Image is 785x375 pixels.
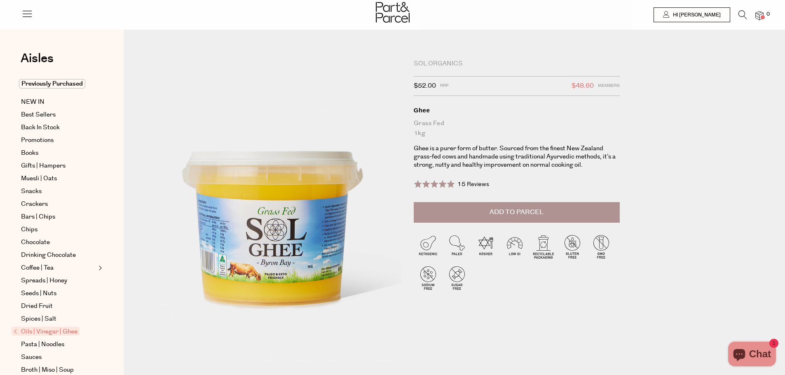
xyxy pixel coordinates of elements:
[21,263,54,273] span: Coffee | Tea
[21,186,96,196] a: Snacks
[19,79,85,89] span: Previously Purchased
[21,225,96,235] a: Chips
[443,232,471,261] img: P_P-ICONS-Live_Bec_V11_Paleo.svg
[21,276,67,286] span: Spreads | Honey
[21,340,96,349] a: Pasta | Noodles
[414,106,620,114] div: Ghee
[21,340,64,349] span: Pasta | Noodles
[148,63,401,361] img: Ghee
[500,232,529,261] img: P_P-ICONS-Live_Bec_V11_Low_Gi.svg
[414,81,436,91] span: $52.00
[558,232,587,261] img: P_P-ICONS-Live_Bec_V11_Gluten_Free.svg
[457,180,489,189] span: 15 Reviews
[414,119,620,138] div: Grass Fed 1kg
[21,352,96,362] a: Sauces
[21,238,96,247] a: Chocolate
[21,314,96,324] a: Spices | Salt
[598,81,620,91] span: Members
[471,232,500,261] img: P_P-ICONS-Live_Bec_V11_Kosher.svg
[21,52,54,73] a: Aisles
[654,7,730,22] a: Hi [PERSON_NAME]
[21,212,96,222] a: Bars | Chips
[21,250,96,260] a: Drinking Chocolate
[21,174,57,184] span: Muesli | Oats
[21,238,50,247] span: Chocolate
[21,301,53,311] span: Dried Fruit
[21,148,96,158] a: Books
[21,79,96,89] a: Previously Purchased
[414,232,443,261] img: P_P-ICONS-Live_Bec_V11_Ketogenic.svg
[21,135,96,145] a: Promotions
[490,207,544,217] span: Add to Parcel
[21,97,45,107] span: NEW IN
[572,81,594,91] span: $48.60
[21,174,96,184] a: Muesli | Oats
[414,144,620,169] p: Ghee is a purer form of butter. Sourced from the finest New Zealand grass-fed cows and handmade u...
[21,123,96,133] a: Back In Stock
[21,225,37,235] span: Chips
[671,12,721,19] span: Hi [PERSON_NAME]
[414,263,443,292] img: P_P-ICONS-Live_Bec_V11_Sodium_Free.svg
[21,352,42,362] span: Sauces
[21,199,48,209] span: Crackers
[414,60,620,68] div: Sol Organics
[21,110,96,120] a: Best Sellers
[12,327,80,335] span: Oils | Vinegar | Ghee
[21,186,42,196] span: Snacks
[21,263,96,273] a: Coffee | Tea
[443,263,471,292] img: P_P-ICONS-Live_Bec_V11_Sugar_Free.svg
[21,97,96,107] a: NEW IN
[21,289,96,298] a: Seeds | Nuts
[726,342,778,368] inbox-online-store-chat: Shopify online store chat
[21,212,55,222] span: Bars | Chips
[764,11,772,18] span: 0
[21,110,56,120] span: Best Sellers
[21,199,96,209] a: Crackers
[21,314,56,324] span: Spices | Salt
[21,161,66,171] span: Gifts | Hampers
[21,365,96,375] a: Broth | Miso | Soup
[414,202,620,223] button: Add to Parcel
[96,263,102,273] button: Expand/Collapse Coffee | Tea
[21,301,96,311] a: Dried Fruit
[21,289,56,298] span: Seeds | Nuts
[440,81,449,91] span: RRP
[376,2,410,23] img: Part&Parcel
[21,123,60,133] span: Back In Stock
[755,11,764,20] a: 0
[21,250,76,260] span: Drinking Chocolate
[21,276,96,286] a: Spreads | Honey
[21,49,54,68] span: Aisles
[529,232,558,261] img: P_P-ICONS-Live_Bec_V11_Recyclable_Packaging.svg
[21,161,96,171] a: Gifts | Hampers
[14,327,96,337] a: Oils | Vinegar | Ghee
[587,232,616,261] img: P_P-ICONS-Live_Bec_V11_GMO_Free.svg
[21,365,74,375] span: Broth | Miso | Soup
[21,135,54,145] span: Promotions
[21,148,38,158] span: Books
